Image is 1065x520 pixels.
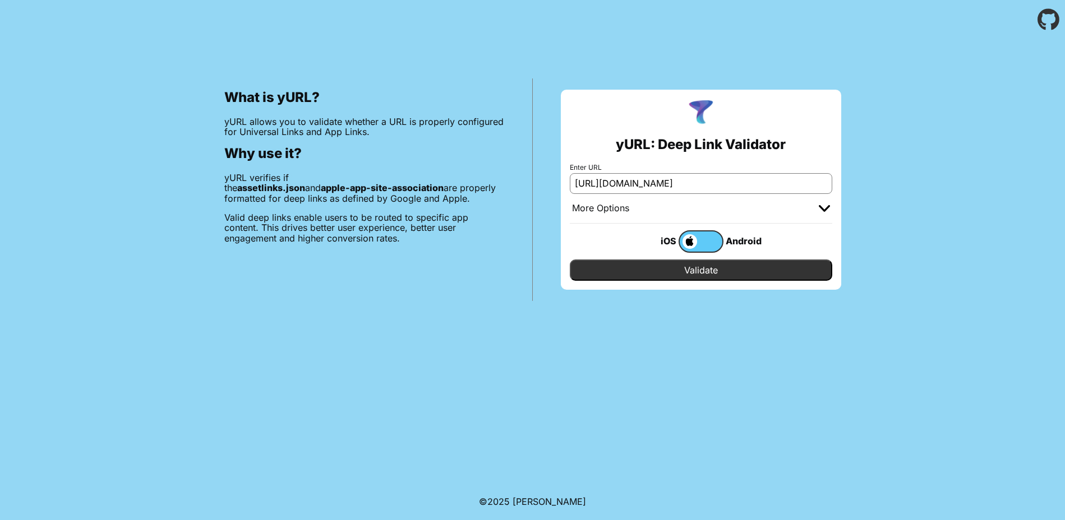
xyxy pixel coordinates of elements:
div: More Options [572,203,629,214]
h2: yURL: Deep Link Validator [616,137,786,152]
a: Michael Ibragimchayev's Personal Site [513,496,586,507]
input: e.g. https://app.chayev.com/xyx [570,173,832,193]
h2: Why use it? [224,146,504,161]
img: yURL Logo [686,99,716,128]
footer: © [479,483,586,520]
div: iOS [634,234,679,248]
p: yURL allows you to validate whether a URL is properly configured for Universal Links and App Links. [224,117,504,137]
p: Valid deep links enable users to be routed to specific app content. This drives better user exper... [224,212,504,243]
b: apple-app-site-association [321,182,444,193]
p: yURL verifies if the and are properly formatted for deep links as defined by Google and Apple. [224,173,504,203]
b: assetlinks.json [237,182,305,193]
input: Validate [570,259,832,281]
label: Enter URL [570,164,832,171]
span: 2025 [487,496,510,507]
img: chevron [819,205,830,212]
h2: What is yURL? [224,90,504,105]
div: Android [723,234,768,248]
